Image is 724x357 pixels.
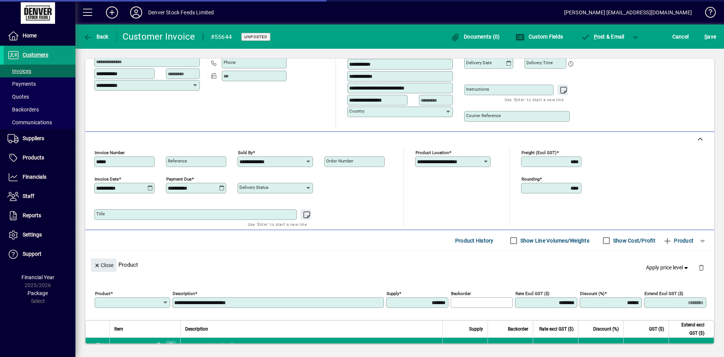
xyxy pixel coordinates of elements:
span: Rate excl GST ($) [539,325,574,333]
button: Documents (0) [449,30,502,43]
mat-label: Backorder [451,291,471,296]
div: #55644 [211,31,232,43]
button: Product [659,234,697,247]
mat-label: Invoice date [95,176,119,182]
mat-label: Description [173,291,195,296]
label: Show Line Volumes/Weights [519,237,589,244]
span: Documents (0) [451,34,500,40]
div: 925.0000 [538,342,574,349]
button: Delete [692,258,710,277]
button: Apply price level [643,261,693,275]
mat-label: Invoice number [95,150,125,155]
mat-label: Order number [326,158,353,164]
span: Staff [23,193,34,199]
mat-label: Rounding [522,176,540,182]
a: Reports [4,206,75,225]
mat-label: Rate excl GST ($) [515,291,549,296]
span: Backorders [8,107,39,113]
span: Item [114,325,123,333]
mat-label: Payment due [166,176,192,182]
button: Add [100,6,124,19]
button: Product History [452,234,497,247]
div: Product [85,251,714,278]
span: Suppliers [23,135,44,141]
div: Customer Invoice [123,31,195,43]
button: Custom Fields [514,30,565,43]
a: Knowledge Base [699,2,715,26]
span: Quotes [8,94,29,100]
div: DAI641 [114,342,132,349]
label: Show Cost/Profit [612,237,655,244]
span: S [704,34,707,40]
span: Unposted [244,34,267,39]
button: Post & Email [577,30,628,43]
span: 12.0000 [463,342,483,349]
span: ost & Email [581,34,624,40]
span: Communications [8,119,52,125]
mat-hint: Use 'Enter' to start a new line [505,95,564,104]
span: Support [23,251,41,257]
span: Financial Year [21,274,54,280]
a: Backorders [4,103,75,116]
app-page-header-button: Back [75,30,117,43]
mat-label: Reference [168,158,187,164]
span: Product History [455,235,494,247]
span: Discount (%) [593,325,619,333]
span: Reports [23,212,41,218]
span: Description [185,325,208,333]
span: Invoices [8,68,31,74]
span: Package [28,290,48,296]
span: Home [23,32,37,39]
mat-label: Delivery status [239,185,268,190]
span: Gunson Mineral Pellet + DDG [185,342,255,349]
mat-label: Product [95,291,110,296]
span: Product [663,235,693,247]
mat-label: Delivery date [466,60,492,65]
button: Cancel [670,30,691,43]
span: Financials [23,174,46,180]
div: Denver Stock Feeds Limited [148,6,214,19]
a: Invoices [4,65,75,77]
a: Settings [4,226,75,244]
mat-label: Instructions [466,87,489,92]
span: Extend excl GST ($) [673,321,704,337]
app-page-header-button: Close [89,261,118,268]
span: ave [704,31,716,43]
span: Settings [23,232,42,238]
a: Products [4,148,75,167]
mat-label: Supply [387,291,399,296]
mat-label: Discount (%) [580,291,604,296]
span: Back [83,34,109,40]
a: Communications [4,116,75,129]
mat-label: Phone [224,60,236,65]
a: Home [4,26,75,45]
span: Backorder [508,325,528,333]
span: P [594,34,597,40]
span: GST ($) [649,325,664,333]
a: Staff [4,187,75,206]
button: Back [81,30,110,43]
a: Payments [4,77,75,90]
mat-hint: Use 'Enter' to start a new line [248,220,307,229]
span: Apply price level [646,264,690,272]
button: Profile [124,6,148,19]
td: 1665.00 [623,338,669,353]
app-page-header-button: Delete [692,264,710,271]
span: Products [23,155,44,161]
a: Support [4,245,75,264]
mat-label: Freight (excl GST) [522,150,557,155]
mat-label: Title [96,211,105,216]
mat-label: Sold by [238,150,253,155]
mat-label: Country [349,108,364,114]
a: Suppliers [4,129,75,148]
mat-label: Delivery time [526,60,553,65]
mat-label: Product location [416,150,449,155]
button: Close [91,258,117,272]
span: Close [94,259,114,272]
td: 11100.00 [669,338,714,353]
span: Cancel [672,31,689,43]
span: Supply [469,325,483,333]
mat-label: Courier Reference [466,113,501,118]
span: Customers [23,52,48,58]
mat-label: Extend excl GST ($) [644,291,683,296]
